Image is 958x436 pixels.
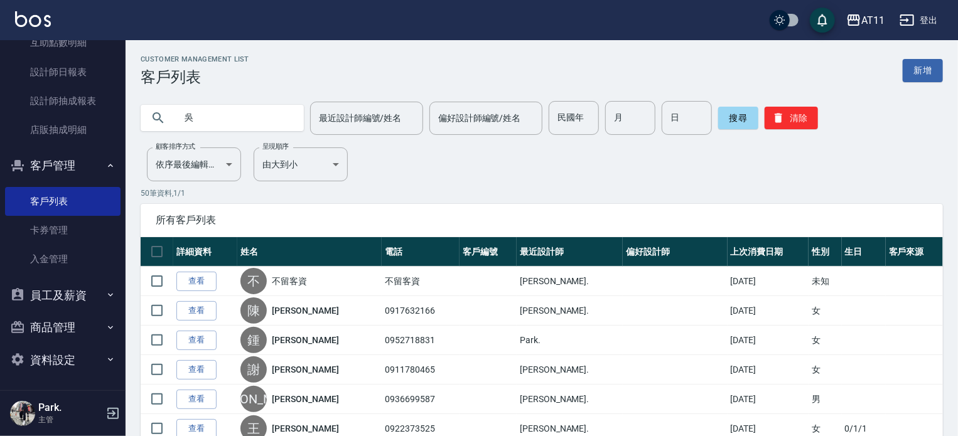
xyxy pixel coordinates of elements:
div: [PERSON_NAME] [240,386,267,412]
a: 不留客資 [272,275,307,287]
a: 設計師抽成報表 [5,87,121,115]
td: 未知 [809,267,841,296]
div: 鍾 [240,327,267,353]
td: [PERSON_NAME]. [517,296,623,326]
a: 入金管理 [5,245,121,274]
td: [PERSON_NAME]. [517,267,623,296]
h2: Customer Management List [141,55,249,63]
button: 清除 [765,107,818,129]
span: 所有客戶列表 [156,214,928,226]
a: [PERSON_NAME] [272,422,338,435]
td: 男 [809,385,841,414]
td: 不留客資 [382,267,460,296]
div: 依序最後編輯時間 [147,147,241,181]
th: 偏好設計師 [623,237,727,267]
td: [DATE] [728,385,809,414]
a: 客戶列表 [5,187,121,216]
button: 員工及薪資 [5,279,121,312]
a: 查看 [176,360,217,380]
h3: 客戶列表 [141,68,249,86]
td: 0952718831 [382,326,460,355]
td: 女 [809,355,841,385]
td: 0911780465 [382,355,460,385]
img: Person [10,401,35,426]
a: 查看 [176,301,217,321]
a: 店販抽成明細 [5,115,121,144]
a: 查看 [176,331,217,350]
td: [PERSON_NAME]. [517,355,623,385]
div: 由大到小 [254,147,348,181]
div: 謝 [240,356,267,383]
td: [DATE] [728,267,809,296]
td: Park. [517,326,623,355]
a: 互助點數明細 [5,28,121,57]
button: 資料設定 [5,344,121,376]
td: 0917632166 [382,296,460,326]
a: [PERSON_NAME] [272,334,338,346]
a: [PERSON_NAME] [272,393,338,405]
a: 查看 [176,272,217,291]
input: 搜尋關鍵字 [176,101,294,135]
a: 新增 [903,59,943,82]
td: 女 [809,326,841,355]
td: [DATE] [728,296,809,326]
p: 50 筆資料, 1 / 1 [141,188,943,199]
th: 姓名 [237,237,382,267]
td: [DATE] [728,355,809,385]
button: 商品管理 [5,311,121,344]
th: 客戶來源 [886,237,943,267]
a: 設計師日報表 [5,58,121,87]
button: save [810,8,835,33]
button: 搜尋 [718,107,758,129]
div: AT11 [861,13,885,28]
th: 最近設計師 [517,237,623,267]
button: 登出 [895,9,943,32]
th: 詳細資料 [173,237,237,267]
div: 不 [240,268,267,294]
button: 客戶管理 [5,149,121,182]
a: 卡券管理 [5,216,121,245]
a: [PERSON_NAME] [272,363,338,376]
td: 女 [809,296,841,326]
a: 查看 [176,390,217,409]
div: 陳 [240,297,267,324]
button: AT11 [841,8,890,33]
th: 電話 [382,237,460,267]
a: [PERSON_NAME] [272,304,338,317]
td: 0936699587 [382,385,460,414]
h5: Park. [38,401,102,414]
img: Logo [15,11,51,27]
td: [PERSON_NAME]. [517,385,623,414]
th: 上次消費日期 [728,237,809,267]
label: 呈現順序 [262,142,289,151]
th: 客戶編號 [460,237,517,267]
th: 性別 [809,237,841,267]
td: [DATE] [728,326,809,355]
label: 顧客排序方式 [156,142,195,151]
th: 生日 [842,237,886,267]
p: 主管 [38,414,102,425]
